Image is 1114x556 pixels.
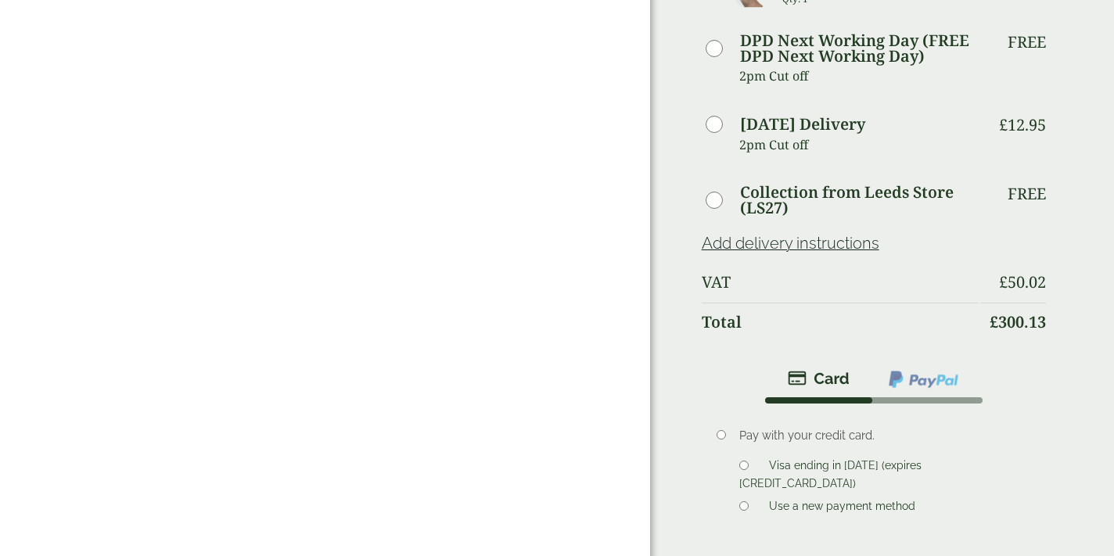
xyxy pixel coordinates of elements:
a: Add delivery instructions [702,234,879,253]
span: £ [999,114,1008,135]
label: Collection from Leeds Store (LS27) [740,185,979,216]
p: Free [1008,185,1046,203]
th: Total [702,303,979,341]
p: Free [1008,33,1046,52]
bdi: 50.02 [999,271,1046,292]
bdi: 12.95 [999,114,1046,135]
img: stripe.png [788,369,850,388]
label: Use a new payment method [763,500,922,517]
label: Visa ending in [DATE] (expires [CREDIT_CARD_DATA]) [739,459,921,493]
span: £ [990,311,998,332]
label: DPD Next Working Day (FREE DPD Next Working Day) [740,33,979,64]
p: 2pm Cut off [739,64,979,88]
p: 2pm Cut off [739,133,979,156]
th: VAT [702,264,979,301]
img: ppcp-gateway.png [887,369,960,389]
p: Pay with your credit card. [739,427,1022,444]
bdi: 300.13 [990,311,1046,332]
span: £ [999,271,1008,292]
label: [DATE] Delivery [740,117,865,132]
